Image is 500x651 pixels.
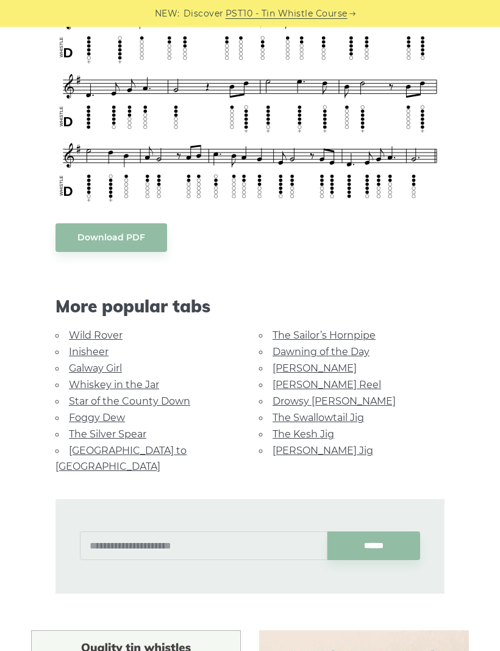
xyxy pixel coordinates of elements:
[69,395,190,407] a: Star of the County Down
[155,7,180,21] span: NEW:
[69,428,146,440] a: The Silver Spear
[69,362,122,374] a: Galway Girl
[273,395,396,407] a: Drowsy [PERSON_NAME]
[273,329,376,341] a: The Sailor’s Hornpipe
[69,329,123,341] a: Wild Rover
[226,7,348,21] a: PST10 - Tin Whistle Course
[273,428,334,440] a: The Kesh Jig
[55,296,445,317] span: More popular tabs
[69,346,109,358] a: Inisheer
[273,412,364,423] a: The Swallowtail Jig
[273,346,370,358] a: Dawning of the Day
[69,379,159,390] a: Whiskey in the Jar
[55,445,187,472] a: [GEOGRAPHIC_DATA] to [GEOGRAPHIC_DATA]
[184,7,224,21] span: Discover
[273,445,373,456] a: [PERSON_NAME] Jig
[55,223,167,252] a: Download PDF
[273,362,357,374] a: [PERSON_NAME]
[69,412,125,423] a: Foggy Dew
[273,379,381,390] a: [PERSON_NAME] Reel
